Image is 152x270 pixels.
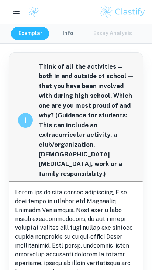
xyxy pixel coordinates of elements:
[39,62,134,179] span: Think of all the activities — both in and outside of school — that you have been involved with du...
[28,6,39,17] img: Clastify logo
[11,27,50,40] button: Exemplar
[51,27,84,40] button: Info
[24,6,39,17] a: Clastify logo
[99,4,146,19] img: Clastify logo
[18,113,33,128] div: recipe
